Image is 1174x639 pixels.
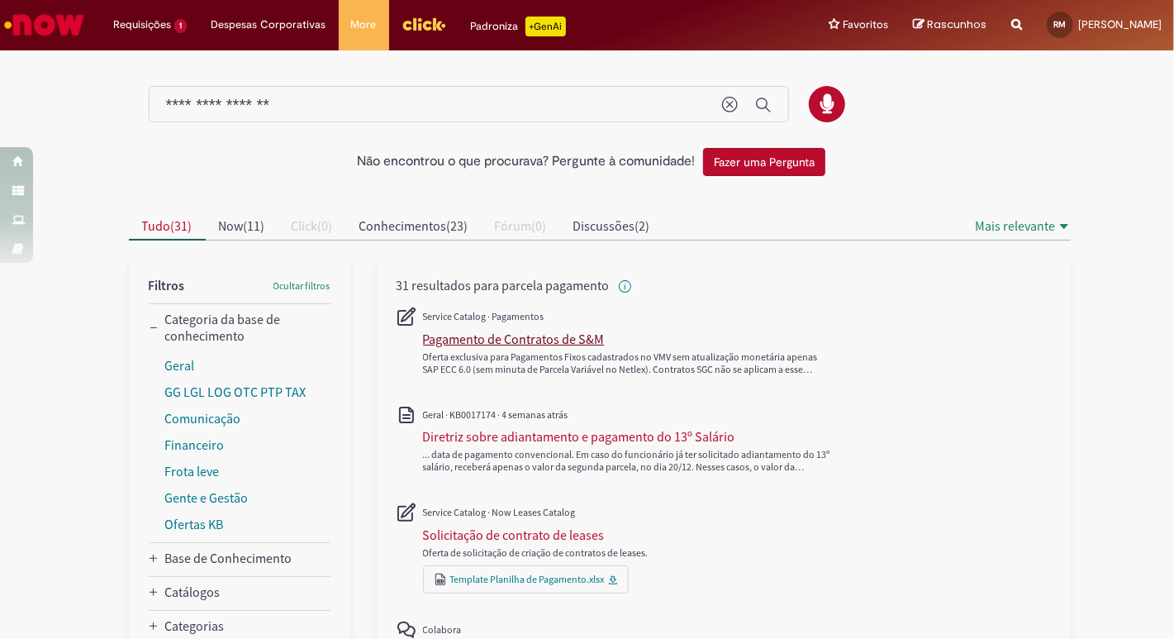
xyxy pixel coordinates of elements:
a: Rascunhos [913,17,986,33]
p: +GenAi [525,17,566,36]
img: ServiceNow [2,8,87,41]
span: Despesas Corporativas [212,17,326,33]
span: More [351,17,377,33]
h2: Não encontrou o que procurava? Pergunte à comunidade! [357,155,695,169]
span: RM [1054,19,1067,30]
span: Favoritos [843,17,888,33]
span: Rascunhos [927,17,986,32]
span: Requisições [113,17,171,33]
button: Fazer uma Pergunta [703,148,825,176]
span: 1 [174,19,187,33]
img: click_logo_yellow_360x200.png [402,12,446,36]
div: Padroniza [471,17,566,36]
span: [PERSON_NAME] [1078,17,1162,31]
